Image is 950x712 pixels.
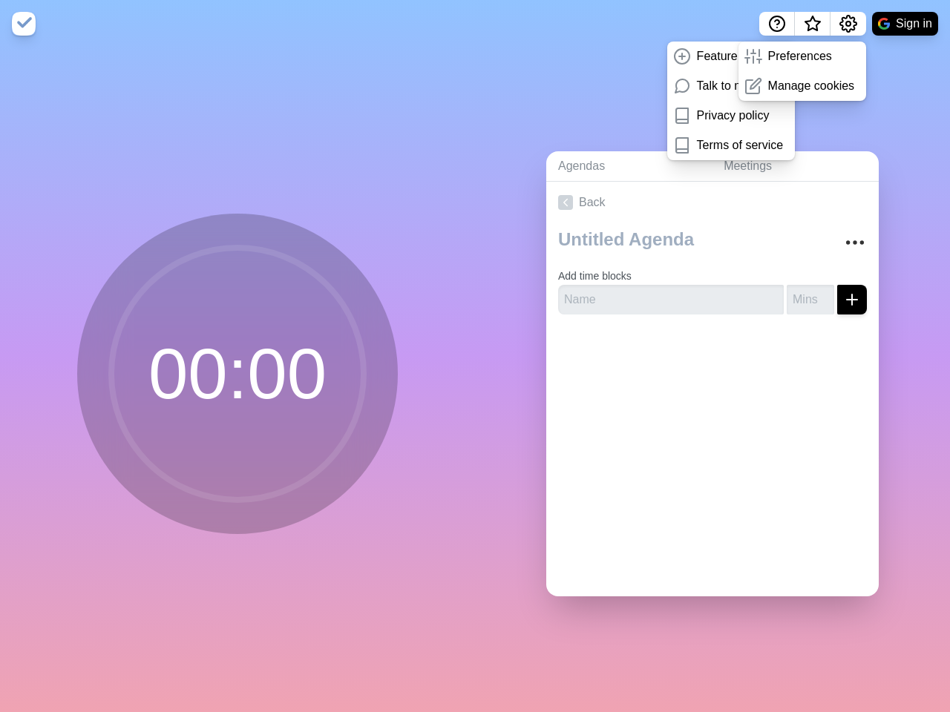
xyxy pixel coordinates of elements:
[840,228,870,257] button: More
[878,18,890,30] img: google logo
[667,101,795,131] a: Privacy policy
[872,12,938,36] button: Sign in
[831,12,866,36] button: Settings
[12,12,36,36] img: timeblocks logo
[787,285,834,314] input: Mins
[558,285,784,314] input: Name
[759,12,795,36] button: Help
[768,77,855,95] p: Manage cookies
[795,12,831,36] button: What’s new
[667,131,795,160] a: Terms of service
[558,270,632,282] label: Add time blocks
[697,77,751,95] p: Talk to me
[768,47,832,65] p: Preferences
[546,151,712,182] a: Agendas
[697,136,783,154] p: Terms of service
[697,107,770,125] p: Privacy policy
[667,42,795,71] a: Feature request
[546,182,879,223] a: Back
[697,47,781,65] p: Feature request
[712,151,879,182] a: Meetings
